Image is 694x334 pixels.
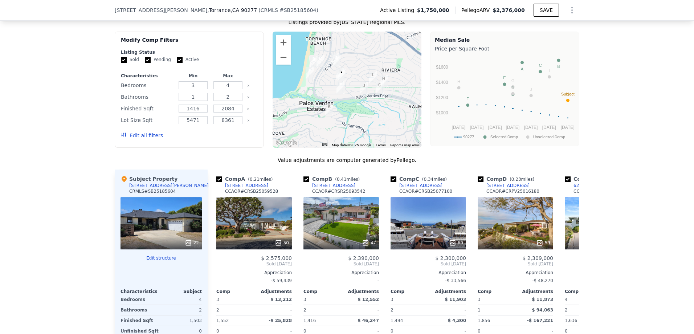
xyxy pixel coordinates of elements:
div: Comp C [391,175,450,183]
a: Open this area in Google Maps (opens a new window) [274,138,298,148]
div: 2721 Via Anita [336,81,344,94]
span: Sold [DATE] [216,261,292,267]
text: G [511,78,515,83]
text: C [539,63,542,68]
div: 410 Via Mesa Grande [336,68,344,80]
text: [DATE] [488,125,502,130]
div: 47 [362,239,376,247]
span: 1,416 [303,318,316,323]
span: 3 [216,297,219,302]
text: I [549,68,550,73]
div: 2 [163,305,202,315]
div: [STREET_ADDRESS] [486,183,530,188]
div: CCAOR # CRSR25093542 [312,188,365,194]
div: Comp A [216,175,275,183]
span: -$ 59,439 [271,278,292,283]
div: 626 Paseo [GEOGRAPHIC_DATA] [573,183,643,188]
input: Active [177,57,183,63]
div: [STREET_ADDRESS] [225,183,268,188]
div: 206 Calle De Sirenas [310,56,318,68]
div: Characteristics [121,289,161,294]
div: 22 [185,239,199,247]
div: 626 Paseo De La Playa [306,67,314,80]
div: Appreciation [478,270,553,276]
div: Max [212,73,244,79]
div: CCAOR # CRPV25016180 [486,188,539,194]
span: 1,552 [216,318,229,323]
text: [DATE] [542,125,556,130]
span: ( miles) [507,177,537,182]
div: Value adjustments are computer generated by Pellego . [115,156,579,164]
div: Comp B [303,175,363,183]
span: $ 12,552 [358,297,379,302]
button: Edit structure [121,255,202,261]
div: - [343,305,379,315]
span: $ 2,309,000 [522,255,553,261]
span: Sold [DATE] [565,261,640,267]
input: Sold [121,57,127,63]
div: Adjustments [428,289,466,294]
div: CCAOR # CRSB24229575 [573,188,626,194]
span: 1,856 [478,318,490,323]
button: Clear [247,84,250,87]
div: 1 [478,305,514,315]
button: Keyboard shortcuts [322,143,327,146]
a: [STREET_ADDRESS] [391,183,442,188]
div: [STREET_ADDRESS] [312,183,355,188]
img: Google [274,138,298,148]
div: 3021 Palos Verdes Dr N [360,82,368,94]
span: 3 [391,297,393,302]
span: Sold [DATE] [478,261,553,267]
text: D [511,86,514,90]
div: Comp [216,289,254,294]
div: Comp [565,289,603,294]
div: Subject [161,289,202,294]
text: [DATE] [452,125,465,130]
div: 99 Calle Mayor [317,55,324,67]
text: [DATE] [470,125,484,130]
span: $ 4,300 [448,318,466,323]
div: Characteristics [121,73,174,79]
label: Pending [145,57,171,63]
div: Min [177,73,209,79]
div: A chart. [435,54,575,144]
span: $ 94,063 [532,307,553,313]
button: Zoom in [276,35,291,50]
div: 336 Calle De Andalucia [369,71,377,83]
div: CCAOR # CRSB25059528 [225,188,278,194]
span: 0 [303,329,306,334]
div: [STREET_ADDRESS] [399,183,442,188]
div: CCAOR # CRSB25077100 [399,188,452,194]
div: 132 Via Mesa Grande [332,54,340,67]
span: $ 11,903 [445,297,466,302]
span: ( miles) [245,177,275,182]
div: 120 Via Mesa Grande [331,53,339,66]
span: 3 [303,297,306,302]
text: $1400 [436,80,448,85]
span: 1,494 [391,318,403,323]
span: 0 [391,329,393,334]
div: Bedrooms [121,80,174,90]
a: Report a map error [390,143,419,147]
div: Appreciation [303,270,379,276]
div: 2 [391,305,427,315]
span: $ 2,390,000 [348,255,379,261]
span: Active Listing [380,7,417,14]
div: Finished Sqft [121,103,174,114]
span: 0.21 [250,177,260,182]
span: 0 [565,329,568,334]
a: Terms (opens in new tab) [376,143,386,147]
text: [DATE] [506,125,519,130]
text: H [457,79,460,83]
div: Comp [303,289,341,294]
text: J [530,87,532,91]
div: ( ) [258,7,318,14]
span: $1,750,000 [417,7,449,14]
a: [STREET_ADDRESS] [303,183,355,188]
span: Pellego ARV [461,7,493,14]
span: # SB25185604 [279,7,316,13]
span: Sold [DATE] [303,261,379,267]
div: Appreciation [216,270,292,276]
div: Bedrooms [121,294,160,305]
div: 60 [449,239,463,247]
